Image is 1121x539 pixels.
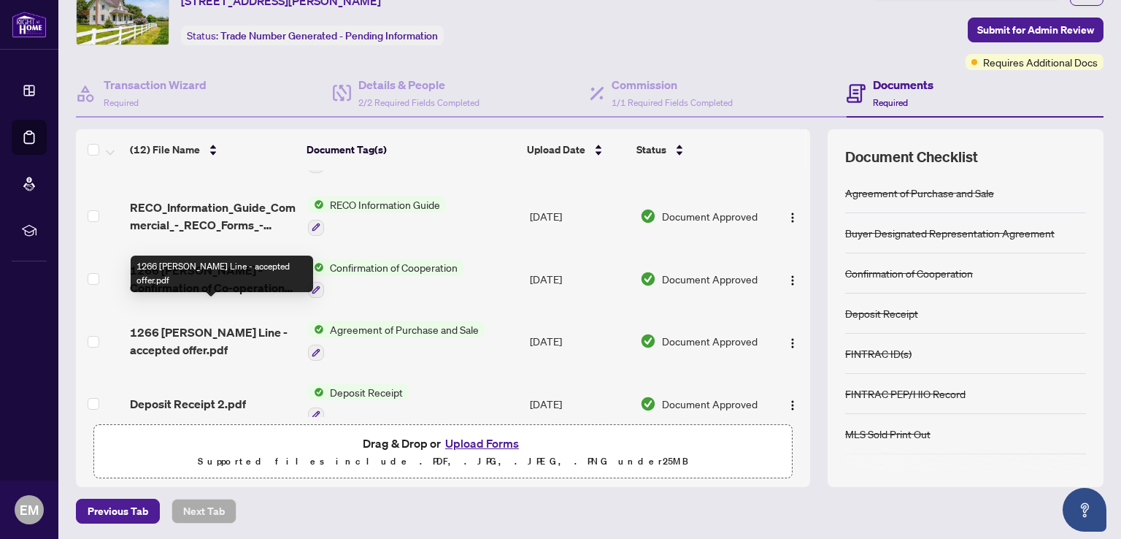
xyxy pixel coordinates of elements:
div: Buyer Designated Representation Agreement [845,225,1055,241]
img: Status Icon [308,321,324,337]
div: Confirmation of Cooperation [845,265,973,281]
img: Document Status [640,396,656,412]
button: Logo [781,392,804,416]
button: Status IconDeposit Receipt [308,384,409,424]
img: Document Status [640,271,656,287]
img: logo [12,11,47,38]
span: Previous Tab [88,500,148,523]
button: Status IconConfirmation of Cooperation [308,259,463,299]
th: Document Tag(s) [301,129,522,170]
img: Logo [787,337,798,349]
img: Logo [787,275,798,286]
img: Document Status [640,208,656,224]
button: Next Tab [172,499,236,524]
td: [DATE] [524,310,634,372]
span: RECO Information Guide [324,196,446,213]
h4: Commission [612,76,733,93]
span: Agreement of Purchase and Sale [324,321,485,337]
span: Deposit Receipt 2.pdf [130,395,246,413]
span: Deposit Receipt [324,384,409,400]
span: Drag & Drop orUpload FormsSupported files include .PDF, .JPG, .JPEG, .PNG under25MB [94,425,792,479]
img: Document Status [640,333,656,349]
button: Logo [781,267,804,291]
button: Submit for Admin Review [968,18,1103,42]
button: Logo [781,329,804,353]
button: Upload Forms [441,434,523,453]
span: Required [873,97,908,108]
span: Status [636,142,666,158]
span: 2/2 Required Fields Completed [358,97,479,108]
div: FINTRAC ID(s) [845,345,912,362]
img: Status Icon [308,384,324,400]
div: Agreement of Purchase and Sale [845,185,994,201]
span: Submit for Admin Review [977,18,1094,42]
button: Status IconRECO Information Guide [308,196,446,236]
td: [DATE] [524,248,634,310]
span: Confirmation of Cooperation [324,259,463,275]
th: Status [631,129,767,170]
div: Deposit Receipt [845,305,918,321]
button: Status IconAgreement of Purchase and Sale [308,321,485,361]
th: (12) File Name [124,129,301,170]
p: Supported files include .PDF, .JPG, .JPEG, .PNG under 25 MB [103,453,783,470]
h4: Documents [873,76,933,93]
img: Logo [787,400,798,411]
span: Document Approved [662,208,758,224]
div: 1266 [PERSON_NAME] Line - accepted offer.pdf [131,256,313,292]
h4: Details & People [358,76,479,93]
img: Logo [787,212,798,223]
span: Document Approved [662,333,758,349]
button: Previous Tab [76,499,160,524]
img: Status Icon [308,259,324,275]
span: Required [104,97,139,108]
button: Open asap [1063,488,1106,532]
span: 1/1 Required Fields Completed [612,97,733,108]
span: Trade Number Generated - Pending Information [220,29,438,42]
span: Drag & Drop or [363,434,523,453]
span: Requires Additional Docs [983,54,1098,70]
span: EM [20,500,39,520]
button: Logo [781,204,804,228]
div: Status: [181,26,444,45]
h4: Transaction Wizard [104,76,207,93]
span: (12) File Name [130,142,200,158]
td: [DATE] [524,372,634,435]
th: Upload Date [521,129,630,170]
span: Document Approved [662,396,758,412]
td: [DATE] [524,185,634,248]
div: MLS Sold Print Out [845,426,931,442]
span: Upload Date [527,142,585,158]
span: 1266 [PERSON_NAME] Line - accepted offer.pdf [130,324,296,359]
span: RECO_Information_Guide_Commercial_-_RECO_Forms_-_PropTx-[PERSON_NAME] 1.pdf [130,199,296,234]
div: FINTRAC PEP/HIO Record [845,386,966,402]
span: Document Approved [662,271,758,287]
span: Document Checklist [845,147,978,167]
img: Status Icon [308,196,324,213]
